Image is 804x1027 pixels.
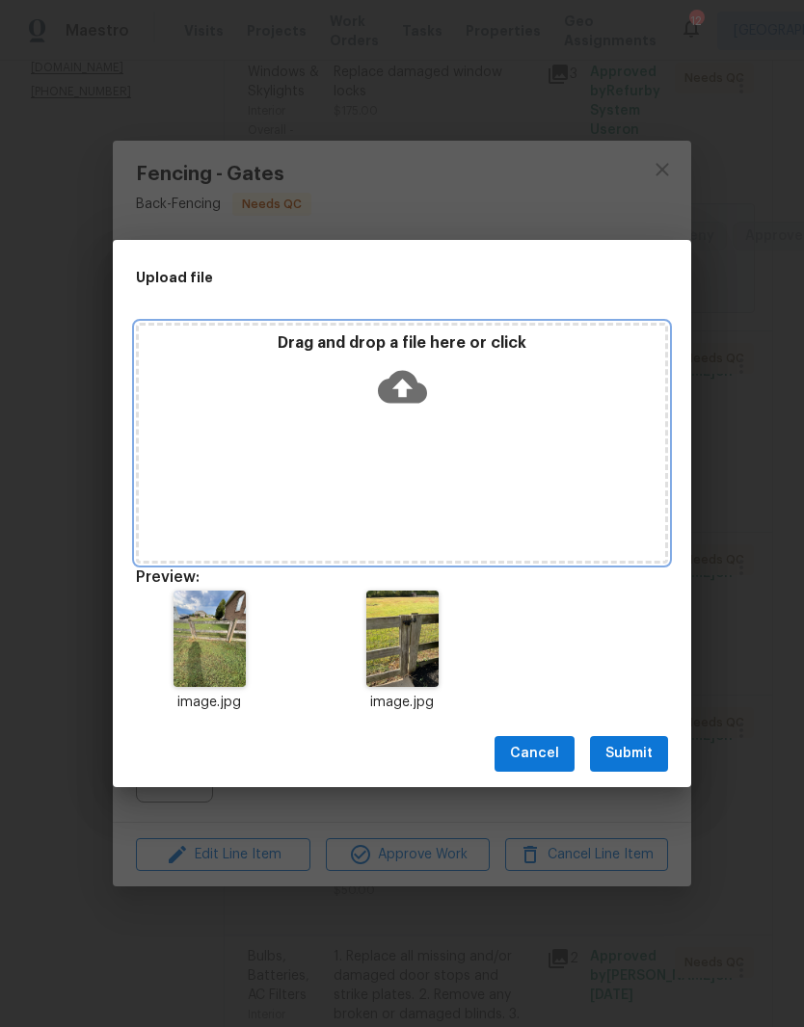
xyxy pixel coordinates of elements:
p: image.jpg [329,693,475,713]
img: 2Q== [366,591,439,687]
p: image.jpg [136,693,282,713]
span: Cancel [510,742,559,766]
p: Drag and drop a file here or click [139,333,665,354]
button: Cancel [495,736,575,772]
span: Submit [605,742,653,766]
button: Submit [590,736,668,772]
h2: Upload file [136,267,581,288]
img: 9k= [174,591,246,687]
